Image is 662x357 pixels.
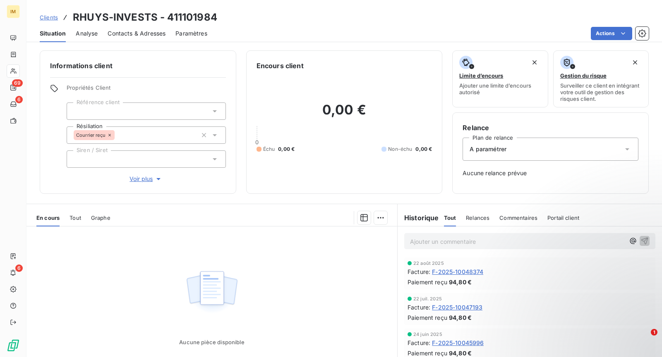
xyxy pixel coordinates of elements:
span: 94,80 € [449,278,472,286]
span: Ajouter une limite d’encours autorisé [459,82,541,95]
button: Limite d’encoursAjouter une limite d’encours autorisé [452,50,548,107]
span: F-2025-10048374 [432,267,483,276]
span: 22 août 2025 [413,261,444,266]
span: Paiement reçu [408,278,447,286]
span: Tout [70,214,81,221]
span: Propriétés Client [67,84,226,96]
span: F-2025-10045996 [432,338,484,347]
span: Analyse [76,29,98,38]
span: 0 [255,139,259,145]
span: 0,00 € [415,145,432,153]
span: 6 [15,264,23,272]
span: Aucune pièce disponible [179,339,244,345]
iframe: Intercom live chat [634,329,654,349]
span: Aucune relance prévue [463,169,638,177]
img: Empty state [185,267,238,318]
h6: Historique [398,213,439,223]
span: Non-échu [388,145,412,153]
h6: Encours client [257,61,304,71]
span: F-2025-10047193 [432,303,482,312]
span: Échu [263,145,275,153]
span: 22 juil. 2025 [413,296,442,301]
h6: Relance [463,123,638,133]
button: Gestion du risqueSurveiller ce client en intégrant votre outil de gestion des risques client. [553,50,649,107]
h2: 0,00 € [257,102,432,126]
span: En cours [36,214,60,221]
span: Paramètres [175,29,207,38]
span: 6 [15,96,23,103]
span: 1 [651,329,657,336]
input: Ajouter une valeur [74,155,80,163]
span: 24 juin 2025 [413,332,442,337]
input: Ajouter une valeur [115,131,121,139]
span: Portail client [547,214,579,221]
h3: RHUYS-INVESTS - 411101984 [73,10,217,25]
span: Contacts & Adresses [108,29,165,38]
span: Commentaires [499,214,537,221]
span: Facture : [408,303,430,312]
img: Logo LeanPay [7,339,20,352]
span: Facture : [408,267,430,276]
div: IM [7,5,20,18]
input: Ajouter une valeur [74,107,80,115]
span: Surveiller ce client en intégrant votre outil de gestion des risques client. [560,82,642,102]
span: Courrier reçu [76,133,106,138]
span: Relances [466,214,489,221]
span: Tout [444,214,456,221]
span: Situation [40,29,66,38]
h6: Informations client [50,61,226,71]
span: Limite d’encours [459,72,503,79]
button: Actions [591,27,632,40]
span: 0,00 € [278,145,295,153]
iframe: Intercom notifications message [496,277,662,335]
span: 69 [12,79,23,87]
span: 94,80 € [449,313,472,322]
span: Clients [40,14,58,21]
span: Facture : [408,338,430,347]
span: Paiement reçu [408,313,447,322]
span: Voir plus [130,175,163,183]
span: Gestion du risque [560,72,607,79]
span: A paramétrer [470,145,506,153]
span: Graphe [91,214,110,221]
button: Voir plus [67,174,226,183]
a: Clients [40,13,58,21]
